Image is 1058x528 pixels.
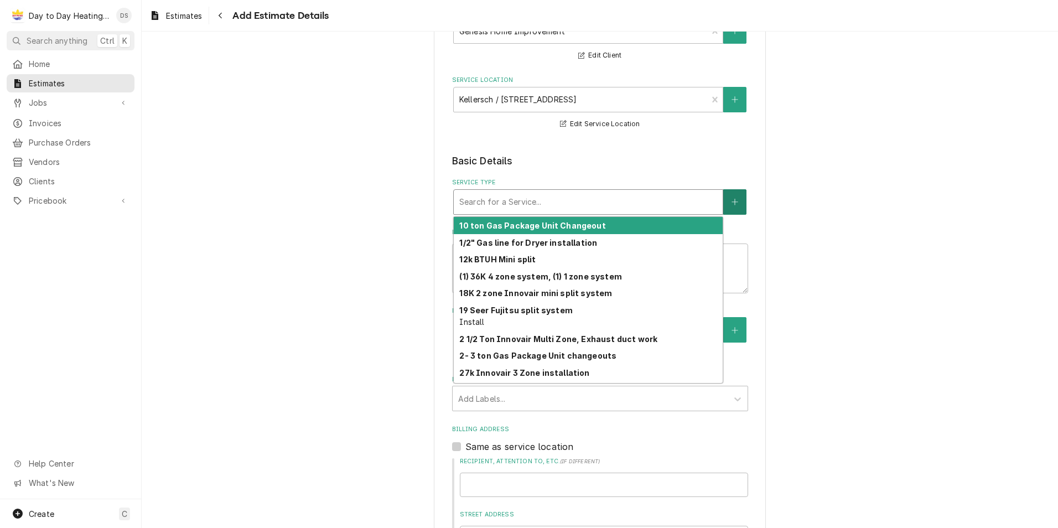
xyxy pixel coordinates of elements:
[7,114,134,132] a: Invoices
[459,238,597,247] strong: 1/2" Gas line for Dryer installation
[10,8,25,23] div: D
[452,154,748,168] legend: Basic Details
[7,191,134,210] a: Go to Pricebook
[122,508,127,520] span: C
[558,117,642,131] button: Edit Service Location
[459,368,589,377] strong: 27k Innovair 3 Zone installation
[7,474,134,492] a: Go to What's New
[29,477,128,489] span: What's New
[452,76,748,131] div: Service Location
[27,35,87,46] span: Search anything
[116,8,132,23] div: David Silvestre's Avatar
[452,8,748,63] div: Client
[7,94,134,112] a: Go to Jobs
[452,228,748,293] div: Reason For Call
[145,7,206,25] a: Estimates
[459,317,484,327] span: Install
[459,288,612,298] strong: 18K 2 zone Innovair mini split system
[459,255,536,264] strong: 12k BTUH Mini split
[460,457,748,496] div: Recipient, Attention To, etc.
[166,10,202,22] span: Estimates
[29,175,129,187] span: Clients
[29,458,128,469] span: Help Center
[459,306,572,315] strong: 19 Seer Fujitsu split system
[7,133,134,152] a: Purchase Orders
[7,172,134,190] a: Clients
[452,76,748,85] label: Service Location
[723,317,746,343] button: Create New Equipment
[7,454,134,473] a: Go to Help Center
[452,307,748,315] label: Equipment
[560,458,600,464] span: ( if different )
[723,189,746,215] button: Create New Service
[7,31,134,50] button: Search anythingCtrlK
[29,117,129,129] span: Invoices
[452,375,748,384] label: Labels
[460,510,748,519] label: Street Address
[100,35,115,46] span: Ctrl
[211,7,229,24] button: Navigate back
[459,351,616,360] strong: 2- 3 ton Gas Package Unit changeouts
[29,58,129,70] span: Home
[29,97,112,108] span: Jobs
[452,178,748,187] label: Service Type
[459,221,605,230] strong: 10 ton Gas Package Unit Changeout
[459,334,657,344] strong: 2 1/2 Ton Innovair Multi Zone, Exhaust duct work
[29,509,54,519] span: Create
[7,74,134,92] a: Estimates
[29,137,129,148] span: Purchase Orders
[459,272,621,281] strong: (1) 36K 4 zone system, (1) 1 zone system
[732,198,738,206] svg: Create New Service
[29,77,129,89] span: Estimates
[29,10,110,22] div: Day to Day Heating and Cooling
[7,153,134,171] a: Vendors
[577,49,623,63] button: Edit Client
[29,156,129,168] span: Vendors
[452,178,748,214] div: Service Type
[10,8,25,23] div: Day to Day Heating and Cooling's Avatar
[122,35,127,46] span: K
[460,457,748,466] label: Recipient, Attention To, etc.
[452,375,748,411] div: Labels
[452,425,748,434] label: Billing Address
[732,327,738,334] svg: Create New Equipment
[732,96,738,103] svg: Create New Location
[723,87,746,112] button: Create New Location
[452,307,748,361] div: Equipment
[452,228,748,237] label: Reason For Call
[465,440,574,453] label: Same as service location
[29,195,112,206] span: Pricebook
[7,55,134,73] a: Home
[116,8,132,23] div: DS
[229,8,329,23] span: Add Estimate Details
